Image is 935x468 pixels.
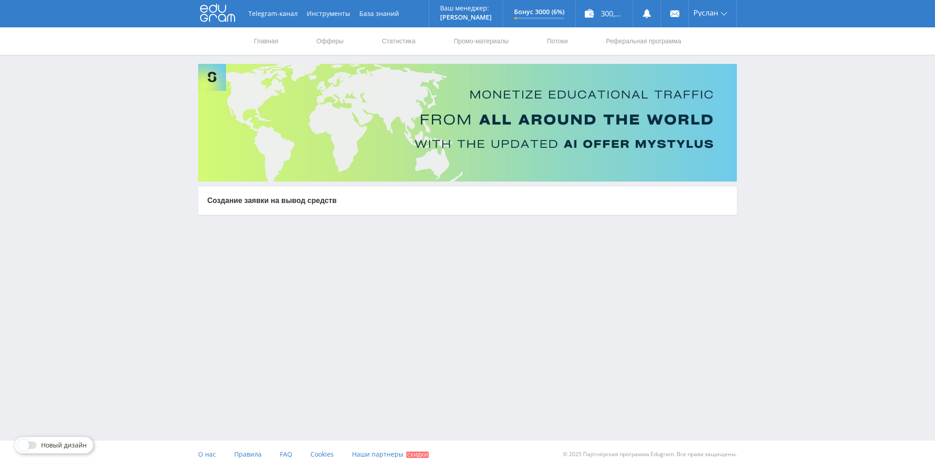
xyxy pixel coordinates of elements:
a: FAQ [280,441,292,468]
p: Ваш менеджер: [440,5,492,12]
span: О нас [198,450,216,458]
p: [PERSON_NAME] [440,14,492,21]
a: Реферальная программа [605,27,682,55]
span: FAQ [280,450,292,458]
span: Новый дизайн [41,442,87,449]
a: Главная [253,27,279,55]
div: © 2025 Партнёрская программа Edugram. Все права защищены. [472,441,737,468]
a: Промо-материалы [453,27,510,55]
span: Cookies [310,450,334,458]
p: Создание заявки на вывод средств [207,196,728,206]
span: Наши партнеры [352,450,404,458]
a: Наши партнеры Скидки [352,441,429,468]
a: Офферы [315,27,345,55]
span: Правила [234,450,262,458]
p: Бонус 3000 (6%) [514,8,564,16]
span: Руслан [693,9,718,16]
span: Скидки [406,452,429,458]
a: Потоки [546,27,569,55]
img: Banner [198,64,737,182]
a: О нас [198,441,216,468]
a: Статистика [381,27,416,55]
a: Правила [234,441,262,468]
a: Cookies [310,441,334,468]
